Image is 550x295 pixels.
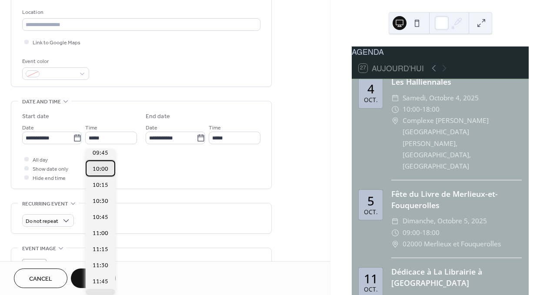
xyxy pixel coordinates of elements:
div: Les Halliennales [391,76,522,87]
span: 18:00 [422,227,440,239]
div: ​ [391,115,399,126]
div: 5 [367,195,374,207]
span: Date [146,123,157,133]
div: Dédicace à La Librairie à [GEOGRAPHIC_DATA] [391,266,522,289]
span: 09:45 [93,149,108,158]
div: oct. [364,97,378,103]
span: 09:00 [403,227,420,239]
span: 10:00 [403,104,420,115]
span: Recurring event [22,199,68,209]
span: Cancel [29,275,52,284]
span: 10:30 [93,197,108,206]
span: All day [33,156,48,165]
span: 18:00 [422,104,440,115]
div: Start date [22,112,49,121]
span: - [420,104,422,115]
span: - [420,227,422,239]
span: 11:30 [93,261,108,270]
div: ​ [391,104,399,115]
span: 11:45 [93,277,108,286]
div: ​ [391,227,399,239]
div: AGENDA [352,46,529,58]
button: Save [71,268,116,288]
span: 10:15 [93,181,108,190]
span: Link to Google Maps [33,38,80,47]
div: Location [22,8,259,17]
span: Event image [22,244,56,253]
div: ​ [391,215,399,227]
div: oct. [364,286,378,292]
div: ; [22,259,47,283]
span: dimanche, octobre 5, 2025 [403,215,487,227]
span: 11:15 [93,245,108,254]
button: Cancel [14,268,67,288]
span: 10:00 [93,165,108,174]
span: Hide end time [33,174,66,183]
div: Fête du Livre de Merlieux-et-Fouquerolles [391,188,522,211]
div: oct. [364,209,378,215]
div: End date [146,112,170,121]
div: 11 [364,273,378,285]
span: 02000 Merlieux et Fouquerolles [403,239,501,250]
span: 10:45 [93,213,108,222]
span: Time [209,123,221,133]
span: Complexe [PERSON_NAME][GEOGRAPHIC_DATA][PERSON_NAME], [GEOGRAPHIC_DATA], [GEOGRAPHIC_DATA] [403,115,522,172]
span: 11:00 [93,229,108,238]
span: Time [85,123,97,133]
span: Do not repeat [26,216,58,226]
span: Show date only [33,165,68,174]
span: samedi, octobre 4, 2025 [403,93,479,104]
span: Date [22,123,34,133]
div: Event color [22,57,87,66]
div: ​ [391,239,399,250]
div: ​ [391,93,399,104]
span: Date and time [22,97,61,106]
div: 4 [367,83,374,95]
